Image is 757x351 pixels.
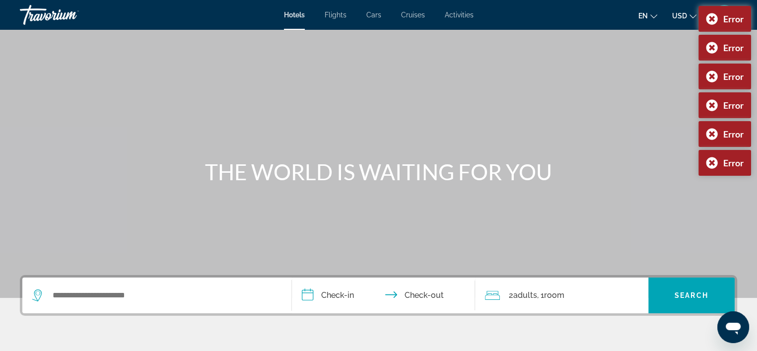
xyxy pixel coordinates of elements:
[513,290,537,300] span: Adults
[193,159,565,185] h1: THE WORLD IS WAITING FOR YOU
[675,291,708,299] span: Search
[20,2,119,28] a: Travorium
[723,71,744,82] div: Error
[723,157,744,168] div: Error
[366,11,381,19] a: Cars
[325,11,346,19] a: Flights
[537,288,564,302] span: , 1
[723,13,744,24] div: Error
[723,129,744,140] div: Error
[711,4,737,25] button: User Menu
[445,11,474,19] a: Activities
[723,42,744,53] div: Error
[648,278,735,313] button: Search
[672,12,687,20] span: USD
[509,288,537,302] span: 2
[717,311,749,343] iframe: Кнопка запуска окна обмена сообщениями
[723,100,744,111] div: Error
[22,278,735,313] div: Search widget
[475,278,648,313] button: Travelers: 2 adults, 0 children
[544,290,564,300] span: Room
[292,278,475,313] button: Check in and out dates
[401,11,425,19] a: Cruises
[638,8,657,23] button: Change language
[672,8,696,23] button: Change currency
[284,11,305,19] a: Hotels
[638,12,648,20] span: en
